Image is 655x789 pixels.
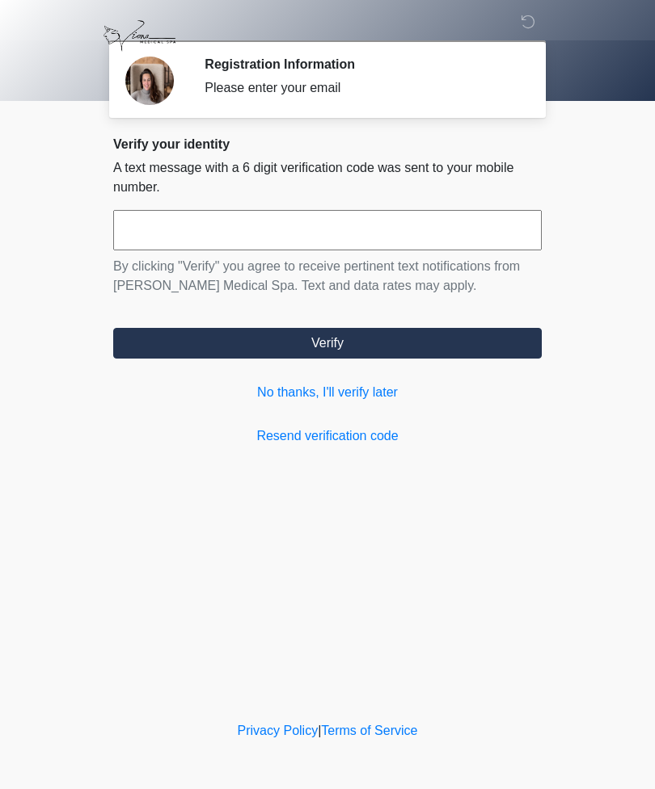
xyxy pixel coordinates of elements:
a: Resend verification code [113,426,542,446]
a: | [318,724,321,737]
a: No thanks, I'll verify later [113,383,542,402]
p: By clicking "Verify" you agree to receive pertinent text notifications from [PERSON_NAME] Medical... [113,257,542,296]
a: Terms of Service [321,724,417,737]
img: Viona Medical Spa Logo [97,12,182,60]
div: Please enter your email [205,78,518,98]
h2: Verify your identity [113,136,542,152]
button: Verify [113,328,542,359]
p: A text message with a 6 digit verification code was sent to your mobile number. [113,158,542,197]
img: Agent Avatar [125,57,174,105]
a: Privacy Policy [238,724,319,737]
